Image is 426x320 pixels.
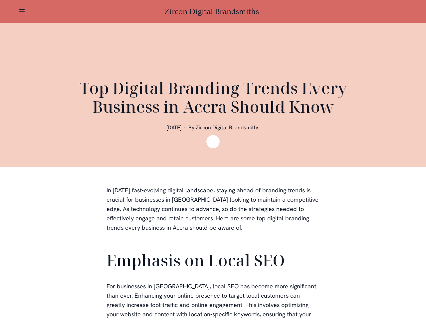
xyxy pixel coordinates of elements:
[206,135,220,148] img: Zircon Digital Brandsmiths
[164,7,262,16] a: Zircon Digital Brandsmiths
[53,79,373,116] h1: Top Digital Branding Trends Every Business in Accra Should Know
[106,242,319,272] h2: Emphasis on Local SEO
[106,186,319,232] p: In [DATE] fast-evolving digital landscape, staying ahead of branding trends is crucial for busine...
[184,124,186,131] span: ·
[166,124,181,131] span: [DATE]
[188,124,260,131] span: By Zircon Digital Brandsmiths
